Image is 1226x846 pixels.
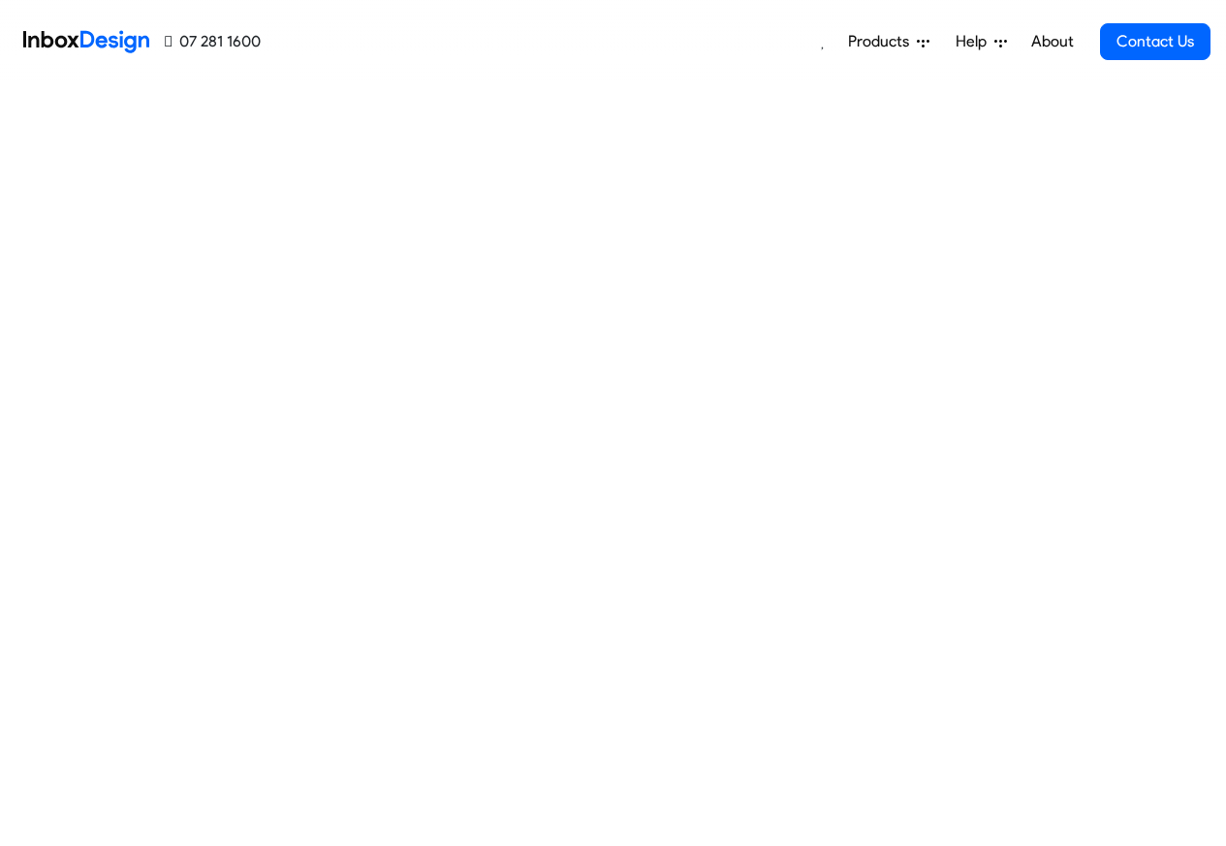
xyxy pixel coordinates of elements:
a: Products [840,22,937,61]
a: Contact Us [1100,23,1210,60]
a: 07 281 1600 [165,30,261,53]
a: About [1025,22,1079,61]
span: Products [848,30,917,53]
a: Help [948,22,1015,61]
span: Help [956,30,994,53]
